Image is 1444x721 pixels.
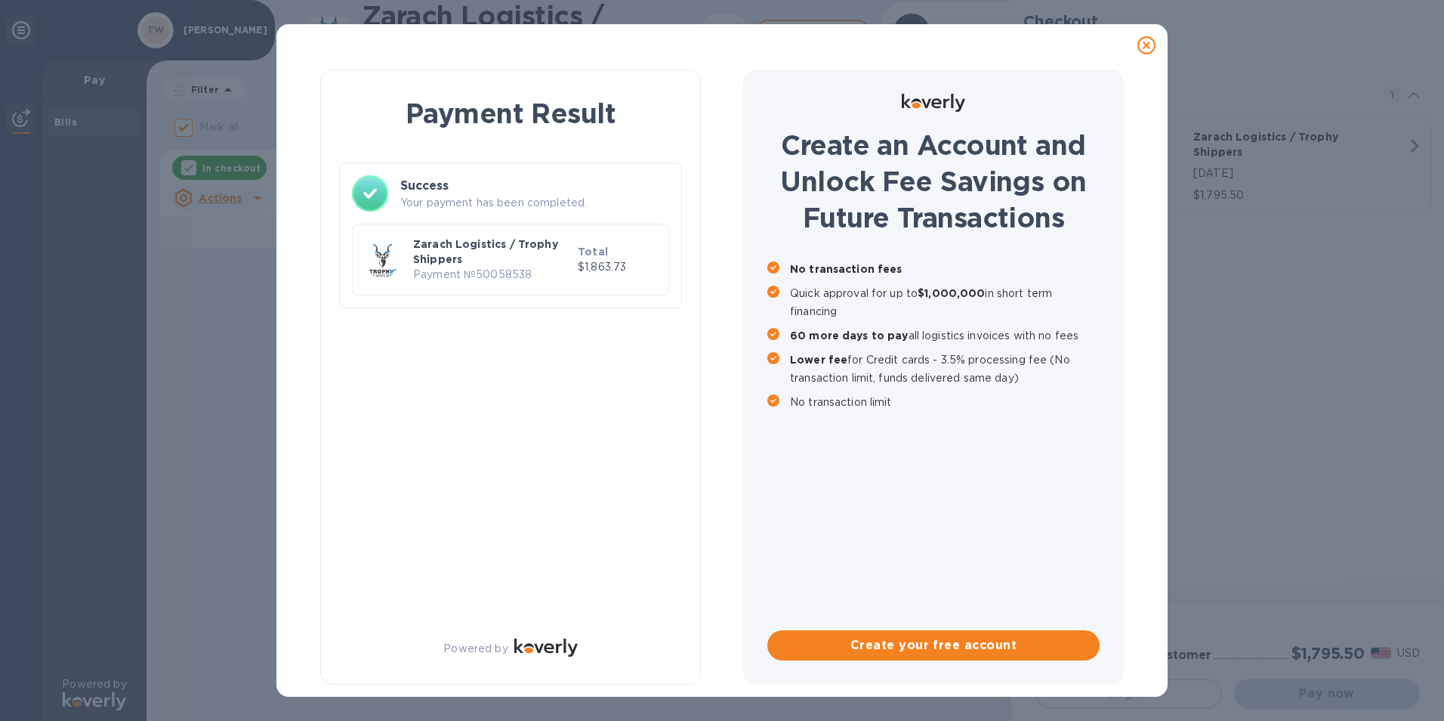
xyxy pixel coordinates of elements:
[790,326,1100,345] p: all logistics invoices with no fees
[400,195,669,211] p: Your payment has been completed.
[790,330,909,342] b: 60 more days to pay
[413,267,572,283] p: Payment № 50058538
[790,354,847,366] b: Lower fee
[413,237,572,267] p: Zarach Logistics / Trophy Shippers
[779,636,1088,654] span: Create your free account
[514,639,578,657] img: Logo
[790,393,1100,411] p: No transaction limit
[902,94,965,112] img: Logo
[345,94,676,132] h1: Payment Result
[790,351,1100,387] p: for Credit cards - 3.5% processing fee (No transaction limit, funds delivered same day)
[767,630,1100,661] button: Create your free account
[443,641,508,657] p: Powered by
[578,259,656,275] p: $1,863.73
[790,263,903,275] b: No transaction fees
[400,177,669,195] h3: Success
[578,246,608,258] b: Total
[918,287,985,299] b: $1,000,000
[790,284,1100,320] p: Quick approval for up to in short term financing
[767,127,1100,236] h1: Create an Account and Unlock Fee Savings on Future Transactions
